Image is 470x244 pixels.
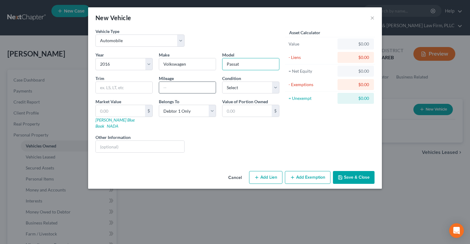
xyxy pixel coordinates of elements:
button: Save & Close [333,171,375,184]
div: - Exemptions [289,82,335,88]
div: $ [145,105,152,117]
div: - Liens [289,54,335,60]
div: = Net Equity [289,68,335,74]
div: = Unexempt [289,95,335,101]
div: $0.00 [342,54,369,60]
div: New Vehicle [95,13,131,22]
button: × [370,14,375,21]
span: Make [159,52,170,57]
input: ex. LS, LT, etc [96,82,152,93]
label: Year [95,52,104,58]
button: Cancel [223,172,247,184]
label: Value of Portion Owned [222,98,268,105]
label: Trim [95,75,104,82]
label: Asset Calculator [289,29,320,36]
div: Value [289,41,335,47]
a: NADA [107,123,118,129]
div: $0.00 [342,68,369,74]
input: ex. Altima [222,58,279,70]
label: Mileage [159,75,174,82]
button: Add Exemption [285,171,330,184]
label: Vehicle Type [95,28,119,35]
input: 0.00 [96,105,145,117]
label: Market Value [95,98,121,105]
label: Condition [222,75,241,82]
span: Belongs To [159,99,179,104]
input: ex. Nissan [159,58,216,70]
input: -- [159,82,216,93]
div: $ [272,105,279,117]
label: Other Information [95,134,131,140]
input: (optional) [96,141,184,152]
div: $0.00 [342,82,369,88]
div: $0.00 [342,41,369,47]
input: 0.00 [222,105,272,117]
div: Open Intercom Messenger [449,223,464,238]
button: Add Lien [249,171,282,184]
a: [PERSON_NAME] Blue Book [95,117,135,129]
label: Model [222,52,234,58]
div: $0.00 [342,95,369,101]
